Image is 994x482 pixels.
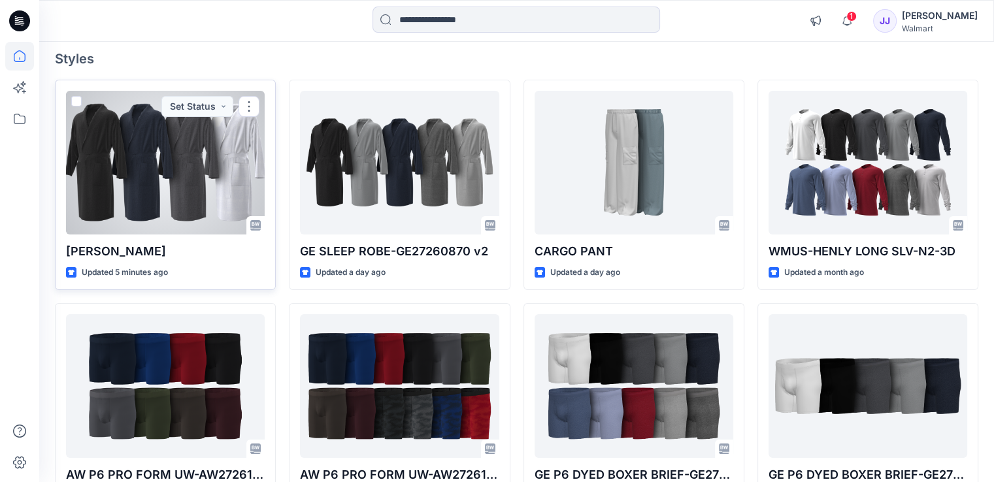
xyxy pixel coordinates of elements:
a: GE P6 DYED BOXER BRIEF-GE27260848 [535,314,733,458]
p: Updated a day ago [550,266,620,280]
a: WMUS-HENLY LONG SLV-N2-3D [769,91,967,234]
p: GE SLEEP ROBE-GE27260870 v2 [300,242,499,261]
p: Updated a month ago [784,266,864,280]
a: GE SLEEP ROBE-GE27260870 v2 [300,91,499,234]
p: CARGO PANT [535,242,733,261]
a: GE P6 DYED BOXER BRIEF-GE27260848 [769,314,967,458]
a: CARGO PANT [535,91,733,234]
h4: Styles [55,51,978,67]
p: WMUS-HENLY LONG SLV-N2-3D [769,242,967,261]
p: Updated a day ago [316,266,386,280]
div: [PERSON_NAME] [902,8,978,24]
a: AW P6 PRO FORM UW-AW27261890 [300,314,499,458]
div: JJ [873,9,897,33]
div: Walmart [902,24,978,33]
p: Updated 5 minutes ago [82,266,168,280]
a: AW P6 PRO FORM UW-AW27261889 [66,314,265,458]
span: 1 [846,11,857,22]
p: [PERSON_NAME] [66,242,265,261]
a: TERRY ROBE [66,91,265,234]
